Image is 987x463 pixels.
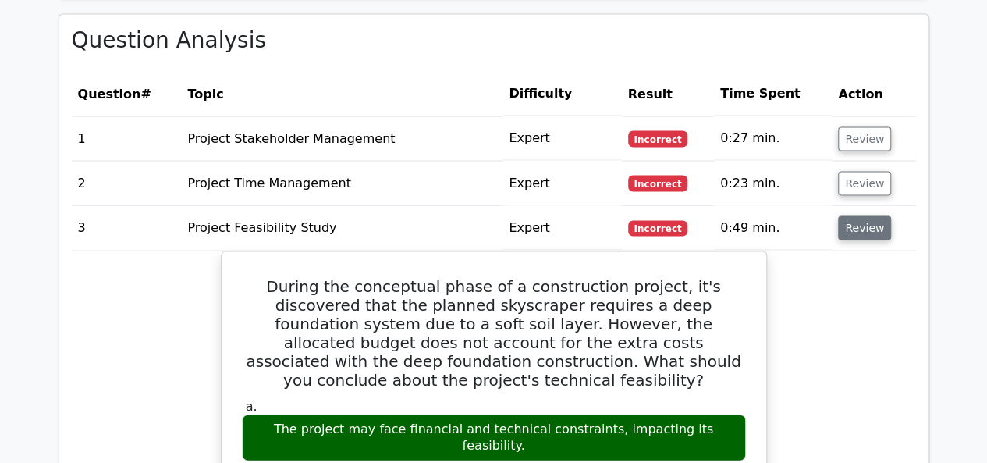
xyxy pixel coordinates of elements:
td: Project Stakeholder Management [181,116,502,161]
td: 2 [72,162,182,206]
td: Expert [502,206,621,251]
span: a. [246,399,257,414]
th: Topic [181,72,502,116]
div: The project may face financial and technical constraints, impacting its feasibility. [242,415,746,461]
td: 0:23 min. [714,162,832,206]
td: 1 [72,116,182,161]
button: Review [838,216,891,240]
th: Time Spent [714,72,832,116]
td: Project Time Management [181,162,502,206]
span: Incorrect [628,131,688,147]
td: Expert [502,116,621,161]
td: Project Feasibility Study [181,206,502,251]
span: Incorrect [628,221,688,237]
span: Incorrect [628,176,688,191]
th: Result [622,72,715,116]
h5: During the conceptual phase of a construction project, it's discovered that the planned skyscrape... [240,277,747,390]
td: 3 [72,206,182,251]
td: 0:49 min. [714,206,832,251]
td: Expert [502,162,621,206]
th: Action [832,72,915,116]
span: Question [78,87,141,102]
th: # [72,72,182,116]
h3: Question Analysis [72,27,916,54]
button: Review [838,127,891,151]
td: 0:27 min. [714,116,832,161]
th: Difficulty [502,72,621,116]
button: Review [838,172,891,196]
